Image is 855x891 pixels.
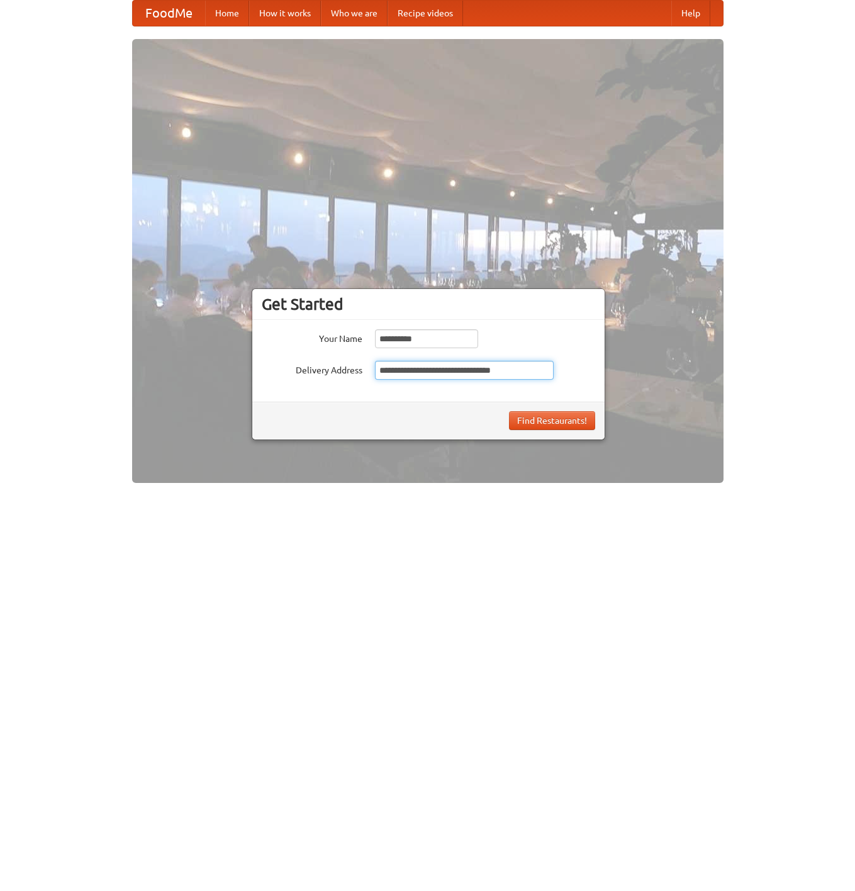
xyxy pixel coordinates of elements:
a: How it works [249,1,321,26]
a: Recipe videos [388,1,463,26]
label: Your Name [262,329,362,345]
a: Home [205,1,249,26]
a: Help [671,1,710,26]
a: FoodMe [133,1,205,26]
label: Delivery Address [262,361,362,377]
button: Find Restaurants! [509,411,595,430]
a: Who we are [321,1,388,26]
h3: Get Started [262,295,595,314]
